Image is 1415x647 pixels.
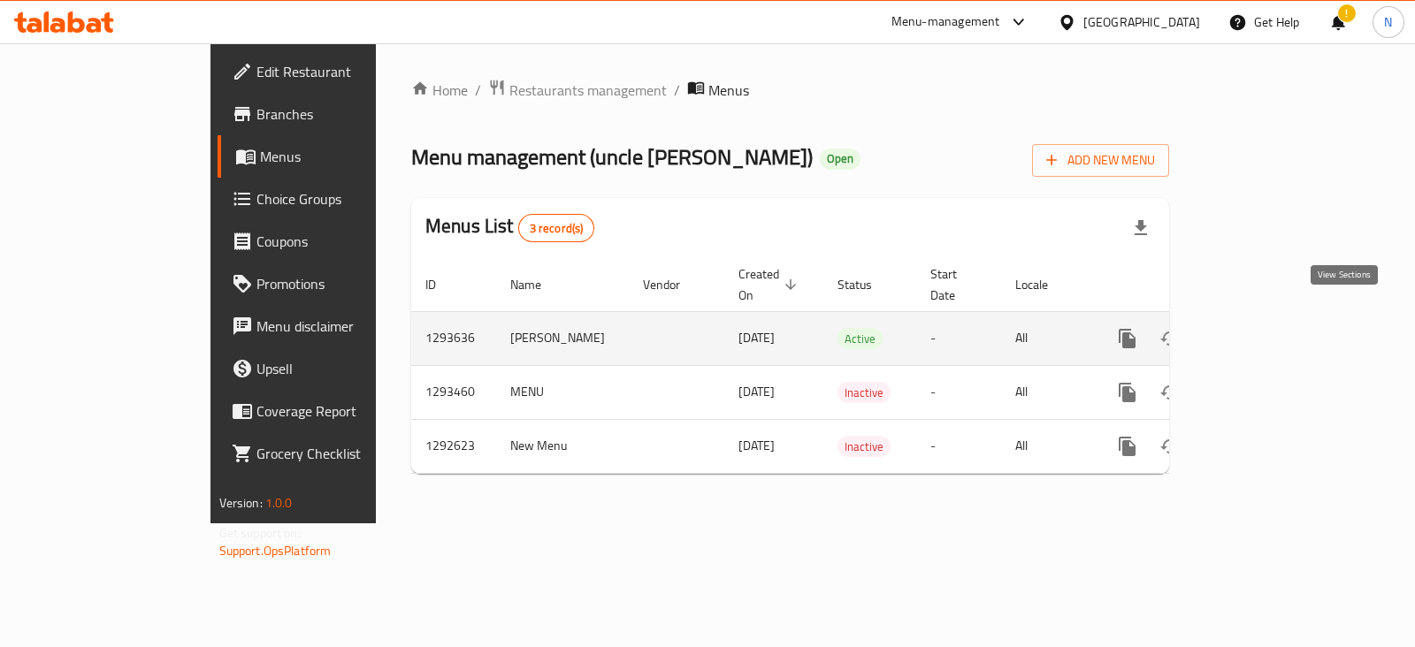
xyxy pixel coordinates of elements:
[930,263,980,306] span: Start Date
[496,311,629,365] td: [PERSON_NAME]
[411,365,496,419] td: 1293460
[425,213,594,242] h2: Menus List
[838,328,883,349] div: Active
[256,400,432,422] span: Coverage Report
[1001,311,1092,365] td: All
[1015,274,1071,295] span: Locale
[219,491,263,514] span: Version:
[916,419,1001,473] td: -
[411,419,496,473] td: 1292623
[1083,12,1200,32] div: [GEOGRAPHIC_DATA]
[820,151,860,166] span: Open
[916,365,1001,419] td: -
[738,263,802,306] span: Created On
[496,419,629,473] td: New Menu
[738,434,775,457] span: [DATE]
[256,273,432,294] span: Promotions
[411,311,496,365] td: 1293636
[519,220,594,237] span: 3 record(s)
[411,137,813,177] span: Menu management ( uncle [PERSON_NAME] )
[260,146,432,167] span: Menus
[218,432,447,475] a: Grocery Checklist
[1092,258,1290,312] th: Actions
[708,80,749,101] span: Menus
[738,380,775,403] span: [DATE]
[218,93,447,135] a: Branches
[1046,149,1155,171] span: Add New Menu
[838,383,891,403] span: Inactive
[256,358,432,379] span: Upsell
[218,305,447,347] a: Menu disclaimer
[1001,365,1092,419] td: All
[1149,317,1191,360] button: Change Status
[510,274,564,295] span: Name
[256,443,432,464] span: Grocery Checklist
[838,274,895,295] span: Status
[738,326,775,349] span: [DATE]
[475,80,481,101] li: /
[256,61,432,82] span: Edit Restaurant
[643,274,703,295] span: Vendor
[838,437,891,457] span: Inactive
[1106,371,1149,414] button: more
[1149,425,1191,468] button: Change Status
[838,436,891,457] div: Inactive
[265,491,293,514] span: 1.0.0
[219,521,301,544] span: Get support on:
[518,214,595,242] div: Total records count
[218,220,447,263] a: Coupons
[256,316,432,337] span: Menu disclaimer
[218,390,447,432] a: Coverage Report
[1001,419,1092,473] td: All
[1106,425,1149,468] button: more
[218,178,447,220] a: Choice Groups
[411,79,1169,102] nav: breadcrumb
[256,231,432,252] span: Coupons
[218,50,447,93] a: Edit Restaurant
[218,135,447,178] a: Menus
[411,258,1290,474] table: enhanced table
[891,11,1000,33] div: Menu-management
[256,188,432,209] span: Choice Groups
[838,329,883,349] span: Active
[218,347,447,390] a: Upsell
[1384,12,1392,32] span: N
[1149,371,1191,414] button: Change Status
[838,382,891,403] div: Inactive
[820,148,860,170] div: Open
[674,80,680,101] li: /
[488,79,667,102] a: Restaurants management
[1120,207,1162,249] div: Export file
[509,80,667,101] span: Restaurants management
[218,263,447,305] a: Promotions
[219,539,332,562] a: Support.OpsPlatform
[496,365,629,419] td: MENU
[1106,317,1149,360] button: more
[916,311,1001,365] td: -
[256,103,432,125] span: Branches
[425,274,459,295] span: ID
[1032,144,1169,177] button: Add New Menu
